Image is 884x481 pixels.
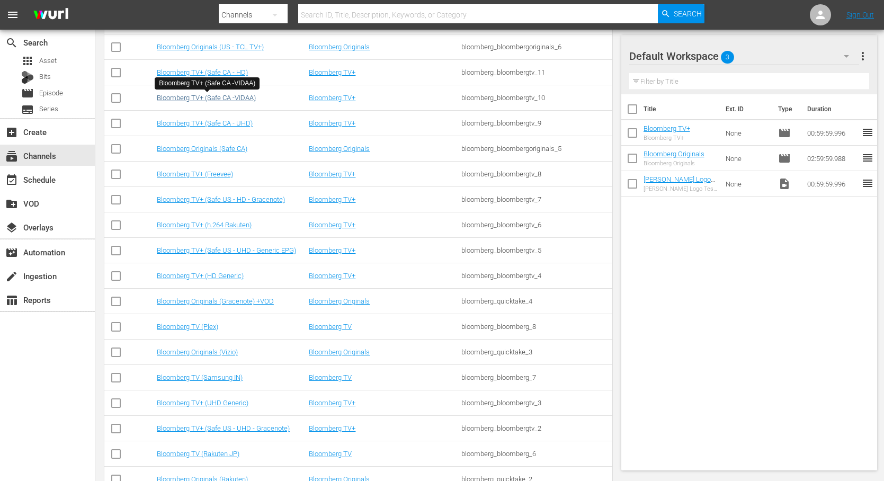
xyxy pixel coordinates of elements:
td: None [721,120,774,146]
span: Episode [778,127,791,139]
a: Bloomberg TV+ [309,119,355,127]
a: Bloomberg TV+ [644,124,690,132]
a: Bloomberg TV (Samsung IN) [157,373,243,381]
span: Overlays [5,221,18,234]
td: None [721,171,774,197]
span: reorder [861,177,874,190]
div: Bloomberg TV+ [644,135,690,141]
div: bloomberg_quicktake_3 [461,348,611,356]
a: [PERSON_NAME] Logo Test With Captions [644,175,715,191]
span: Episode [778,152,791,165]
div: bloomberg_bloombergtv_3 [461,399,611,407]
a: Bloomberg TV [309,373,352,381]
div: bloomberg_bloomberg_6 [461,450,611,458]
div: bloomberg_bloombergtv_9 [461,119,611,127]
a: Bloomberg TV+ (HD Generic) [157,272,244,280]
span: Search [674,4,702,23]
a: Bloomberg TV (Plex) [157,323,218,331]
a: Bloomberg TV+ (Safe CA -VIDAA) [157,94,256,102]
a: Bloomberg TV+ (UHD Generic) [157,399,248,407]
a: Bloomberg TV+ (h.264 Rakuten) [157,221,252,229]
a: Bloomberg TV+ (Freevee) [157,170,233,178]
div: bloomberg_bloombergtv_8 [461,170,611,178]
a: Bloomberg TV+ [309,221,355,229]
span: Episode [21,87,34,100]
a: Bloomberg TV+ [309,170,355,178]
span: 3 [721,46,734,68]
img: ans4CAIJ8jUAAAAAAAAAAAAAAAAAAAAAAAAgQb4GAAAAAAAAAAAAAAAAAAAAAAAAJMjXAAAAAAAAAAAAAAAAAAAAAAAAgAT5G... [25,3,76,28]
span: Reports [5,294,18,307]
span: Series [21,103,34,116]
div: bloomberg_bloombergoriginals_6 [461,43,611,51]
td: None [721,146,774,171]
span: Video [778,177,791,190]
a: Bloomberg TV+ [309,94,355,102]
a: Bloomberg TV+ (Safe US - HD - Gracenote) [157,195,285,203]
span: Automation [5,246,18,259]
div: bloomberg_bloomberg_7 [461,373,611,381]
a: Bloomberg Originals (US - TCL TV+) [157,43,264,51]
span: Create [5,126,18,139]
span: Series [39,104,58,114]
div: bloomberg_bloombergtv_10 [461,94,611,102]
a: Bloomberg Originals [309,145,370,153]
a: Bloomberg Originals [644,150,704,158]
a: Bloomberg TV+ [309,424,355,432]
a: Bloomberg Originals (Vizio) [157,348,238,356]
a: Bloomberg Originals [309,348,370,356]
div: bloomberg_bloombergoriginals_5 [461,145,611,153]
td: 02:59:59.988 [803,146,861,171]
a: Bloomberg TV+ (Safe CA - UHD) [157,119,253,127]
span: Channels [5,150,18,163]
div: bloomberg_bloombergtv_7 [461,195,611,203]
th: Ext. ID [719,94,771,124]
div: bloomberg_bloombergtv_2 [461,424,611,432]
div: [PERSON_NAME] Logo Test With Captions [644,185,717,192]
a: Bloomberg Originals [309,297,370,305]
div: bloomberg_bloombergtv_11 [461,68,611,76]
a: Bloomberg Originals (Safe CA) [157,145,247,153]
span: Asset [21,55,34,67]
span: Search [5,37,18,49]
div: Default Workspace [629,41,860,71]
a: Bloomberg Originals (Gracenote) +VOD [157,297,274,305]
a: Bloomberg TV+ [309,68,355,76]
td: 00:59:59.996 [803,171,861,197]
a: Bloomberg TV+ [309,399,355,407]
span: Ingestion [5,270,18,283]
a: Sign Out [846,11,874,19]
a: Bloomberg TV+ [309,246,355,254]
a: Bloomberg TV+ (Safe US - UHD - Generic EPG) [157,246,296,254]
div: Bloomberg TV+ (Safe CA -VIDAA) [159,79,255,88]
th: Title [644,94,720,124]
span: Schedule [5,174,18,186]
span: reorder [861,152,874,164]
a: Bloomberg TV+ [309,195,355,203]
th: Type [772,94,801,124]
a: Bloomberg TV (Rakuten JP) [157,450,239,458]
div: bloomberg_quicktake_4 [461,297,611,305]
a: Bloomberg TV+ [309,272,355,280]
div: Bits [21,71,34,84]
span: Asset [39,56,57,66]
th: Duration [801,94,864,124]
a: Bloomberg TV [309,323,352,331]
span: create_new_folder [5,198,18,210]
span: more_vert [856,50,869,63]
div: bloomberg_bloombergtv_4 [461,272,611,280]
td: 00:59:59.996 [803,120,861,146]
div: bloomberg_bloombergtv_6 [461,221,611,229]
a: Bloomberg TV+ (Safe US - UHD - Gracenote) [157,424,290,432]
span: Bits [39,72,51,82]
a: Bloomberg Originals [309,43,370,51]
span: reorder [861,126,874,139]
button: Search [658,4,704,23]
a: Bloomberg TV [309,450,352,458]
span: Episode [39,88,63,99]
span: menu [6,8,19,21]
div: Bloomberg Originals [644,160,704,167]
div: bloomberg_bloomberg_8 [461,323,611,331]
div: bloomberg_bloombergtv_5 [461,246,611,254]
a: Bloomberg TV+ (Safe CA - HD) [157,68,248,76]
button: more_vert [856,43,869,69]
